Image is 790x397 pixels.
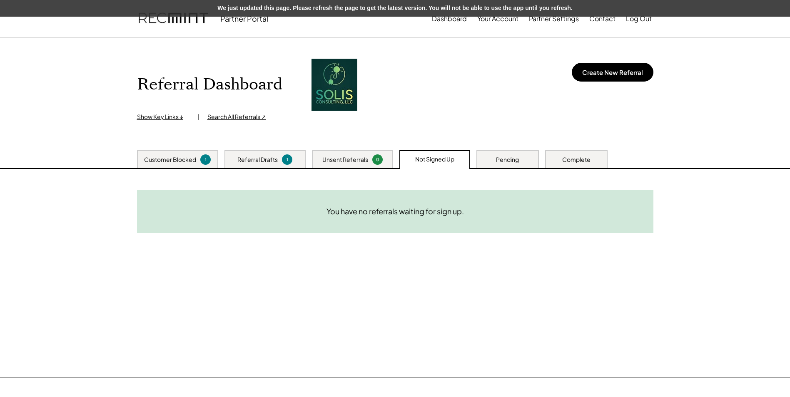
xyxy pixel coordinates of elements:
[562,156,591,164] div: Complete
[237,156,278,164] div: Referral Drafts
[322,156,368,164] div: Unsent Referrals
[326,206,464,216] div: You have no referrals waiting for sign up.
[415,155,454,164] div: Not Signed Up
[137,75,282,94] h1: Referral Dashboard
[283,156,291,163] div: 1
[144,156,196,164] div: Customer Blocked
[529,10,579,27] button: Partner Settings
[374,156,381,163] div: 0
[496,156,519,164] div: Pending
[626,10,652,27] button: Log Out
[139,5,208,33] img: recmint-logotype%403x.png
[477,10,518,27] button: Your Account
[207,113,266,121] div: Search All Referrals ↗
[572,63,653,82] button: Create New Referral
[202,156,209,163] div: 1
[137,113,189,121] div: Show Key Links ↓
[312,59,357,111] img: https%3A%2F%2F81c9f9a64b6149b79fe163a7ab40bc5d.cdn.bubble.io%2Ff1743624901462x396004178998782300%...
[589,10,616,27] button: Contact
[220,14,268,23] div: Partner Portal
[197,113,199,121] div: |
[432,10,467,27] button: Dashboard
